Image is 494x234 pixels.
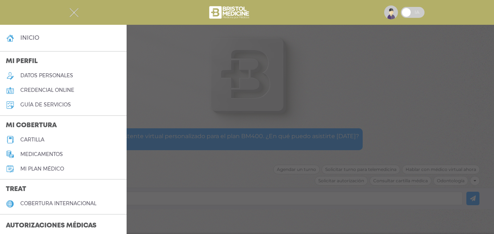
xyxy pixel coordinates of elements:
img: profile-placeholder.svg [384,5,398,19]
h5: datos personales [20,73,73,79]
h5: credencial online [20,87,74,93]
h5: guía de servicios [20,102,71,108]
h5: Mi plan médico [20,166,64,172]
h5: medicamentos [20,151,63,157]
img: Cober_menu-close-white.svg [69,8,79,17]
h4: inicio [20,34,39,41]
img: bristol-medicine-blanco.png [208,4,251,21]
h5: cartilla [20,137,44,143]
h5: cobertura internacional [20,200,96,207]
